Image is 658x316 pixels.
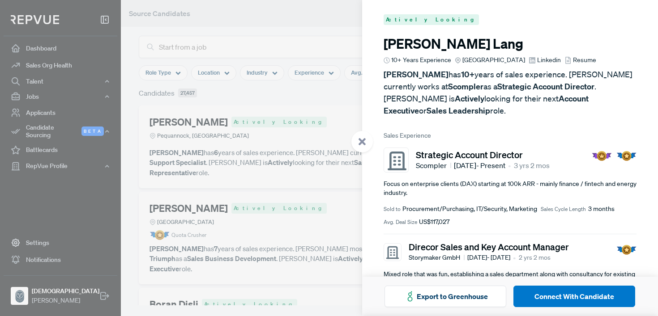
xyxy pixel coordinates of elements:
span: [DATE] - [DATE] [467,253,510,262]
span: [GEOGRAPHIC_DATA] [462,55,525,65]
span: [DATE] - Present [454,160,505,171]
span: Actively Looking [384,14,479,25]
span: Resume [573,55,596,65]
article: • [513,252,516,263]
strong: Actively [455,93,484,104]
span: Sales Cycle Length [541,205,586,213]
strong: Sales Leadership [427,105,490,116]
p: has years of sales experience. [PERSON_NAME] currently works at as a . [PERSON_NAME] is looking f... [384,68,637,117]
button: Connect With Candidate [513,286,635,307]
p: Mixed role that was fun, establishing a sales department along with consultancy for existing tech... [384,270,637,287]
strong: [PERSON_NAME] [384,69,449,80]
button: Export to Greenhouse [385,286,506,307]
span: 3 yrs 2 mos [514,160,550,171]
span: Storymaker GmbH [409,253,465,262]
span: 2 yrs 2 mos [519,253,551,262]
img: President Badge [592,151,612,161]
span: 10+ Years Experience [391,55,451,65]
img: Quota Badge [616,245,637,255]
article: • [508,160,511,171]
a: Resume [564,55,596,65]
p: Focus on enterprise clients (DAX) starting at 100k ARR - mainly finance / fintech and energy indu... [384,180,637,197]
span: Procurement/Purchasing, IT/Security, Marketing [402,204,537,214]
strong: Scompler [448,81,483,92]
h3: [PERSON_NAME] Lang [384,36,637,52]
h5: Direcor Sales and Key Account Manager [409,241,569,252]
span: Scompler [416,160,451,171]
h5: Strategic Account Director [416,149,550,160]
span: 3 months [588,204,615,214]
strong: 10+ [461,69,474,80]
a: Linkedin [529,55,561,65]
img: Quota Badge [616,151,637,161]
span: Sales Experience [384,131,637,140]
span: Sold to [384,205,401,213]
strong: Strategic Account Director [497,81,594,92]
span: US$117,027 [419,217,449,227]
span: Avg. Deal Size [384,218,417,226]
span: Linkedin [537,55,561,65]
